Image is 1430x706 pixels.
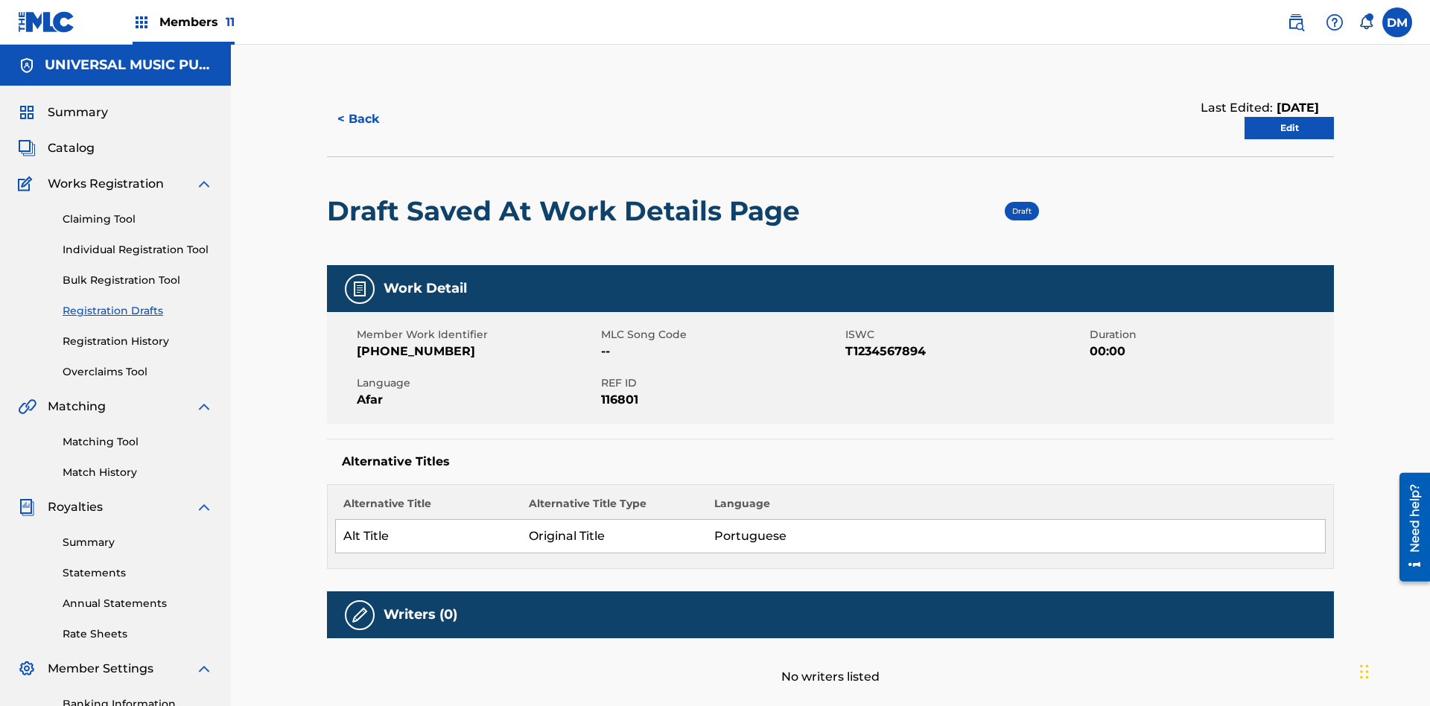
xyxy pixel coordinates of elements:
a: Overclaims Tool [63,364,213,380]
a: Summary [63,535,213,550]
span: Language [357,375,597,391]
img: Top Rightsholders [133,13,150,31]
td: Alt Title [336,520,521,553]
a: Claiming Tool [63,212,213,227]
img: expand [195,660,213,678]
img: Member Settings [18,660,36,678]
a: Bulk Registration Tool [63,273,213,288]
img: help [1326,13,1344,31]
span: Matching [48,398,106,416]
th: Alternative Title Type [521,496,707,520]
img: Works Registration [18,175,37,193]
a: CatalogCatalog [18,139,95,157]
h5: Work Detail [384,280,467,297]
iframe: Resource Center [1388,467,1430,589]
span: Draft [1012,206,1032,216]
th: Language [707,496,1326,520]
a: Public Search [1281,7,1311,37]
a: Registration History [63,334,213,349]
div: Drag [1360,649,1369,694]
span: Afar [357,391,597,409]
span: Member Settings [48,660,153,678]
span: -- [601,343,842,360]
span: 116801 [601,391,842,409]
span: Members [159,13,235,31]
img: expand [195,398,213,416]
img: Matching [18,398,36,416]
a: Rate Sheets [63,626,213,642]
img: expand [195,175,213,193]
img: search [1287,13,1305,31]
a: Individual Registration Tool [63,242,213,258]
span: ISWC [845,327,1086,343]
img: Summary [18,104,36,121]
img: Writers [351,606,369,624]
img: Catalog [18,139,36,157]
iframe: Chat Widget [1356,635,1430,706]
span: Summary [48,104,108,121]
span: 00:00 [1090,343,1330,360]
div: No writers listed [327,638,1334,686]
button: < Back [327,101,416,138]
img: Work Detail [351,280,369,298]
a: Match History [63,465,213,480]
td: Original Title [521,520,707,553]
h5: UNIVERSAL MUSIC PUB GROUP [45,57,213,74]
div: User Menu [1382,7,1412,37]
img: Accounts [18,57,36,74]
td: Portuguese [707,520,1326,553]
span: 11 [226,15,235,29]
span: Works Registration [48,175,164,193]
a: SummarySummary [18,104,108,121]
a: Edit [1245,117,1334,139]
div: Notifications [1358,15,1373,30]
div: Help [1320,7,1350,37]
span: [PHONE_NUMBER] [357,343,597,360]
span: REF ID [601,375,842,391]
div: Last Edited: [1201,99,1319,117]
a: Statements [63,565,213,581]
th: Alternative Title [336,496,521,520]
img: expand [195,498,213,516]
img: MLC Logo [18,11,75,33]
span: Duration [1090,327,1330,343]
span: [DATE] [1273,101,1319,115]
span: Royalties [48,498,103,516]
h2: Draft Saved At Work Details Page [327,194,807,228]
h5: Writers (0) [384,606,457,623]
a: Registration Drafts [63,303,213,319]
span: Catalog [48,139,95,157]
span: T1234567894 [845,343,1086,360]
a: Matching Tool [63,434,213,450]
span: MLC Song Code [601,327,842,343]
span: Member Work Identifier [357,327,597,343]
img: Royalties [18,498,36,516]
a: Annual Statements [63,596,213,611]
h5: Alternative Titles [342,454,1319,469]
